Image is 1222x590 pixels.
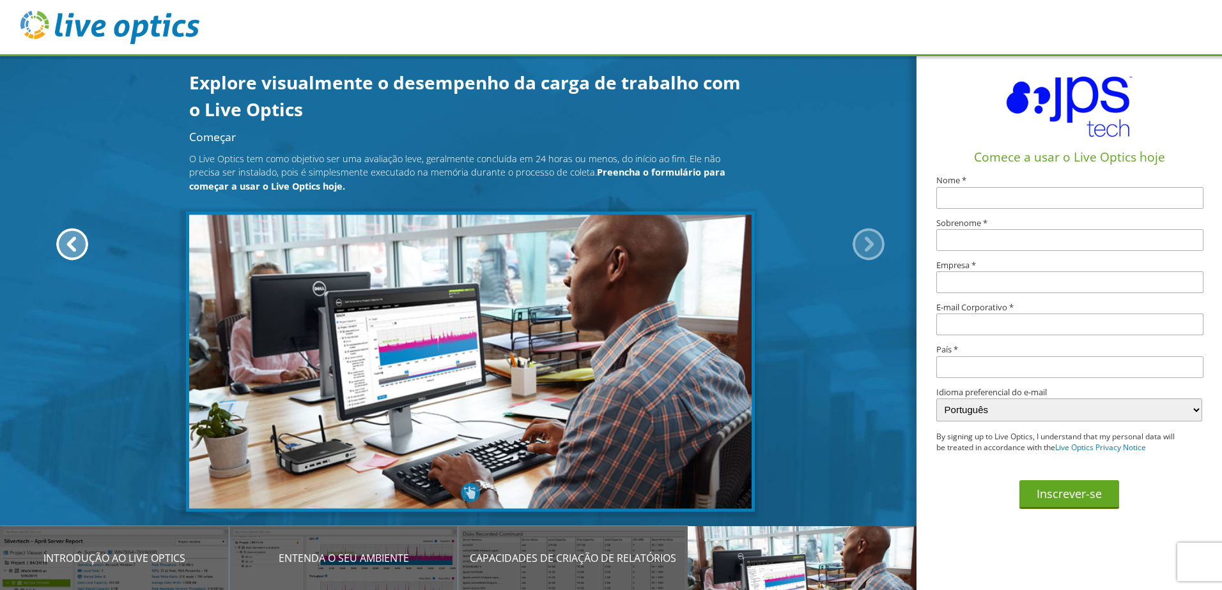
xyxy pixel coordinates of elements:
h1: Explore visualmente o desempenho da carga de trabalho com o Live Optics [189,69,752,123]
a: Live Optics Privacy Notice [1055,442,1146,453]
p: Entenda o seu ambiente [229,550,459,566]
button: Inscrever-se [1019,480,1119,509]
label: Idioma preferencial do e-mail [936,388,1202,397]
h2: Começar [189,132,752,143]
label: Nome * [936,176,1202,185]
h1: Comece a usar o Live Optics hoje [922,148,1217,167]
label: Sobrenome * [936,219,1202,227]
p: By signing up to Live Optics, I understand that my personal data will be treated in accordance wi... [936,432,1175,453]
label: País * [936,345,1202,354]
p: Capacidades de criação de relatórios [458,550,688,566]
b: Preencha o formulário para começar a usar o Live Optics hoje. [189,167,725,193]
img: w8cpyombm9fywAAAABJRU5ErkJggg== [1005,67,1133,146]
img: Começar [186,212,755,512]
label: E-mail Corporativo * [936,303,1202,312]
label: Empresa * [936,261,1202,269]
img: live_optics_svg.svg [20,11,199,44]
p: O Live Optics tem como objetivo ser uma avaliação leve, geralmente concluída em 24 horas ou menos... [189,152,752,193]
